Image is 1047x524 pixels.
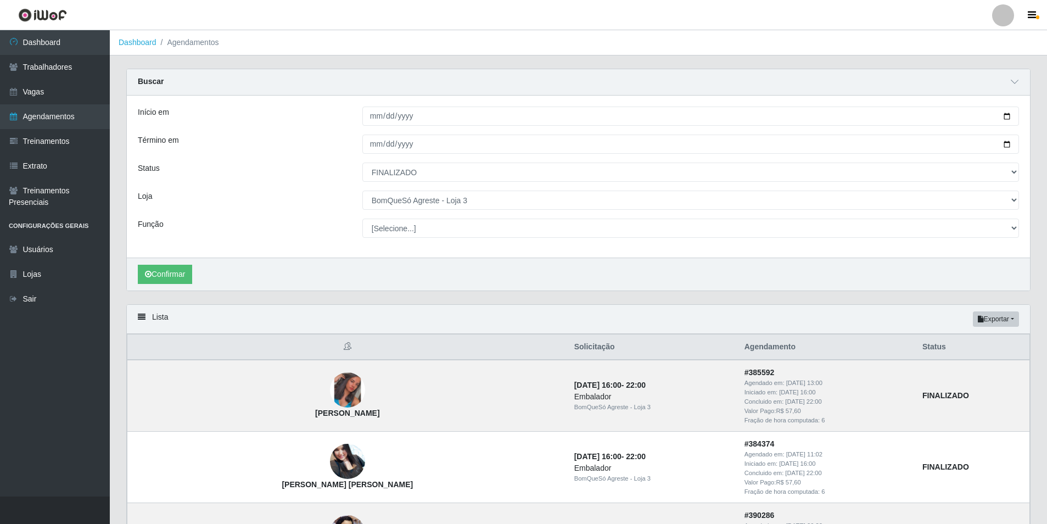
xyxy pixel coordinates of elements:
[744,388,909,397] div: Iniciado em:
[744,406,909,416] div: Valor Pago: R$ 57,60
[744,469,909,478] div: Concluido em:
[330,438,365,485] img: kelle Regina Pereira de Brito
[574,403,731,412] div: BomQueSó Agreste - Loja 3
[786,451,822,458] time: [DATE] 11:02
[574,452,646,461] strong: -
[744,416,909,425] div: Fração de hora computada: 6
[110,30,1047,55] nav: breadcrumb
[574,391,731,403] div: Embalador
[156,37,219,48] li: Agendamentos
[744,487,909,497] div: Fração de hora computada: 6
[362,135,1019,154] input: 00/00/0000
[744,439,775,448] strong: # 384374
[744,368,775,377] strong: # 385592
[744,511,775,520] strong: # 390286
[922,391,969,400] strong: FINALIZADO
[18,8,67,22] img: CoreUI Logo
[119,38,156,47] a: Dashboard
[315,409,379,417] strong: [PERSON_NAME]
[574,452,622,461] time: [DATE] 16:00
[785,470,821,476] time: [DATE] 22:00
[574,474,731,483] div: BomQueSó Agreste - Loja 3
[779,389,815,395] time: [DATE] 16:00
[574,381,622,389] time: [DATE] 16:00
[138,219,164,230] label: Função
[744,478,909,487] div: Valor Pago: R$ 57,60
[574,462,731,474] div: Embalador
[138,163,160,174] label: Status
[138,107,169,118] label: Início em
[282,480,413,489] strong: [PERSON_NAME] [PERSON_NAME]
[138,191,152,202] label: Loja
[138,265,192,284] button: Confirmar
[744,459,909,469] div: Iniciado em:
[785,398,821,405] time: [DATE] 22:00
[568,335,738,360] th: Solicitação
[973,311,1019,327] button: Exportar
[744,378,909,388] div: Agendado em:
[786,380,822,386] time: [DATE] 13:00
[738,335,916,360] th: Agendamento
[574,381,646,389] strong: -
[362,107,1019,126] input: 00/00/0000
[922,462,969,471] strong: FINALIZADO
[330,367,365,414] img: Ana Clara Aguiar Costa
[626,452,646,461] time: 22:00
[138,77,164,86] strong: Buscar
[744,397,909,406] div: Concluido em:
[779,460,815,467] time: [DATE] 16:00
[127,305,1030,334] div: Lista
[744,450,909,459] div: Agendado em:
[138,135,179,146] label: Término em
[626,381,646,389] time: 22:00
[916,335,1029,360] th: Status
